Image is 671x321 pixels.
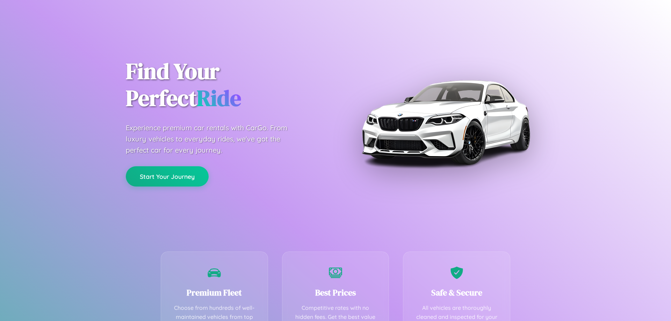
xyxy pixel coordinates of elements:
[126,122,301,156] p: Experience premium car rentals with CarGo. From luxury vehicles to everyday rides, we've got the ...
[358,35,533,210] img: Premium BMW car rental vehicle
[414,287,499,298] h3: Safe & Secure
[126,166,209,187] button: Start Your Journey
[126,58,325,112] h1: Find Your Perfect
[172,287,257,298] h3: Premium Fleet
[197,83,241,113] span: Ride
[293,287,378,298] h3: Best Prices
